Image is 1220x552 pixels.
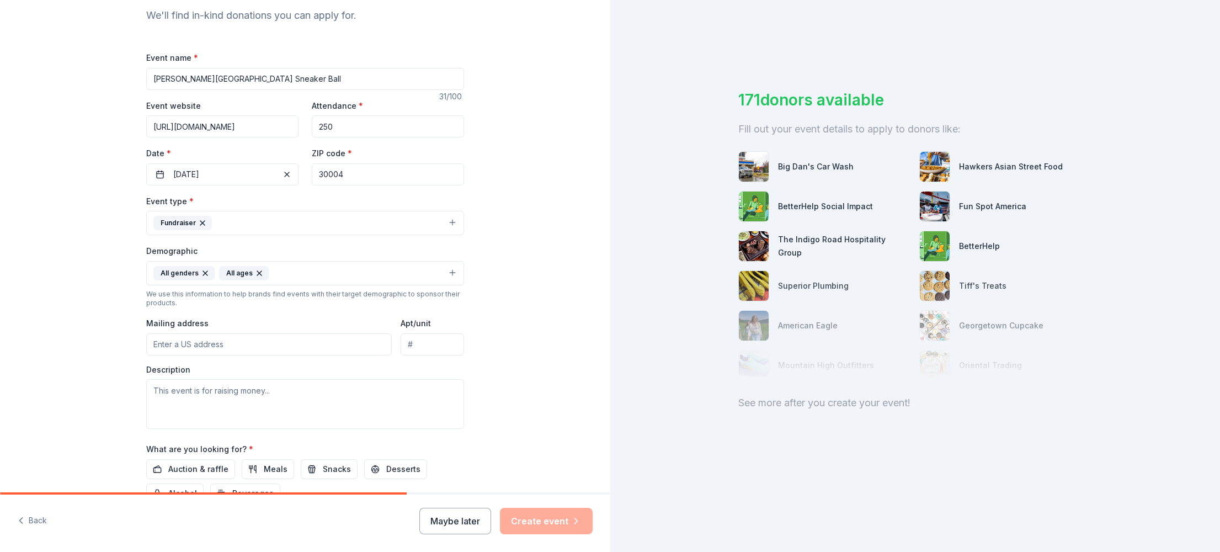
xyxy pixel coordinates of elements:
[146,115,299,137] input: https://www...
[739,192,769,221] img: photo for BetterHelp Social Impact
[146,100,201,112] label: Event website
[146,52,198,63] label: Event name
[146,196,194,207] label: Event type
[323,463,351,476] span: Snacks
[146,444,253,455] label: What are you looking for?
[210,484,280,503] button: Beverages
[146,318,209,329] label: Mailing address
[242,459,294,479] button: Meals
[959,160,1063,173] div: Hawkers Asian Street Food
[146,333,392,355] input: Enter a US address
[146,7,464,24] div: We'll find in-kind donations you can apply for.
[146,163,299,185] button: [DATE]
[959,200,1026,213] div: Fun Spot America
[920,152,950,182] img: photo for Hawkers Asian Street Food
[312,100,363,112] label: Attendance
[739,152,769,182] img: photo for Big Dan's Car Wash
[219,266,269,280] div: All ages
[920,192,950,221] img: photo for Fun Spot America
[312,115,464,137] input: 20
[738,394,1091,412] div: See more after you create your event!
[439,90,464,103] div: 31 /100
[146,211,464,235] button: Fundraiser
[312,163,464,185] input: 12345 (U.S. only)
[920,231,950,261] img: photo for BetterHelp
[264,463,287,476] span: Meals
[146,459,235,479] button: Auction & raffle
[739,231,769,261] img: photo for The Indigo Road Hospitality Group
[401,333,464,355] input: #
[778,200,873,213] div: BetterHelp Social Impact
[153,216,212,230] div: Fundraiser
[146,148,299,159] label: Date
[778,160,854,173] div: Big Dan's Car Wash
[146,246,198,257] label: Demographic
[146,261,464,285] button: All gendersAll ages
[153,266,215,280] div: All genders
[168,463,228,476] span: Auction & raffle
[168,487,197,500] span: Alcohol
[146,484,204,503] button: Alcohol
[18,509,47,533] button: Back
[738,88,1091,112] div: 171 donors available
[738,120,1091,138] div: Fill out your event details to apply to donors like:
[401,318,431,329] label: Apt/unit
[419,508,491,534] button: Maybe later
[232,487,274,500] span: Beverages
[778,233,910,259] div: The Indigo Road Hospitality Group
[301,459,358,479] button: Snacks
[312,148,352,159] label: ZIP code
[146,364,190,375] label: Description
[364,459,427,479] button: Desserts
[146,68,464,90] input: Spring Fundraiser
[386,463,420,476] span: Desserts
[959,240,1000,253] div: BetterHelp
[146,290,464,307] div: We use this information to help brands find events with their target demographic to sponsor their...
